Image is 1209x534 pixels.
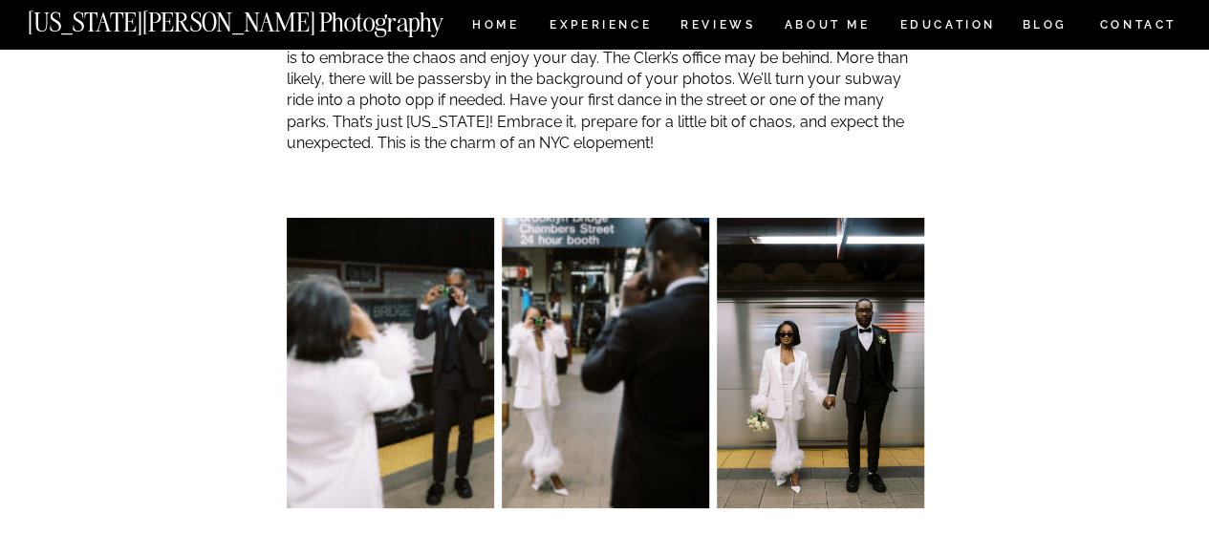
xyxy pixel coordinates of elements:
[1022,19,1068,35] a: BLOG
[550,19,650,35] a: Experience
[28,10,507,26] a: [US_STATE][PERSON_NAME] Photography
[717,218,924,508] img: City Hall Wedding Photographer
[287,26,924,154] p: It is likely things could go unexpectedly in a city like [GEOGRAPHIC_DATA]. My best advice is to ...
[897,19,998,35] a: EDUCATION
[468,19,523,35] a: HOME
[287,218,494,508] img: City Hall Wedding Photographer
[1098,14,1177,35] a: CONTACT
[680,19,752,35] a: REVIEWS
[784,19,871,35] a: ABOUT ME
[502,218,709,508] img: City Hall Wedding Photographer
